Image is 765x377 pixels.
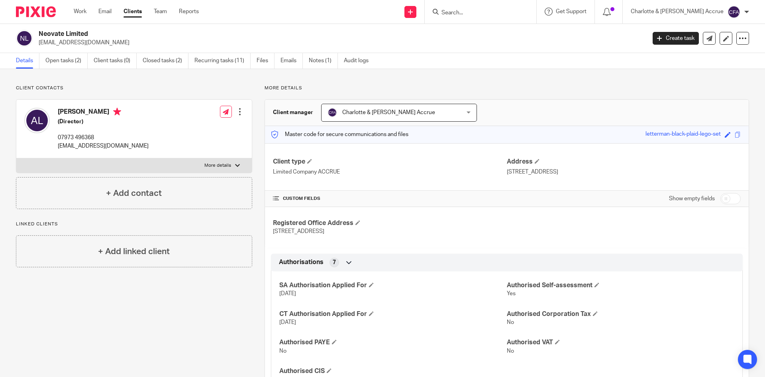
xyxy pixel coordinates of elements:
h4: [PERSON_NAME] [58,108,149,118]
img: svg%3E [16,30,33,47]
h4: Authorised PAYE [279,338,507,347]
span: [DATE] [279,291,296,296]
a: Create task [653,32,699,45]
a: Audit logs [344,53,375,69]
p: Limited Company ACCRUE [273,168,507,176]
h4: Authorised Self-assessment [507,281,734,290]
img: svg%3E [728,6,740,18]
h5: (Director) [58,118,149,126]
a: Reports [179,8,199,16]
a: Notes (1) [309,53,338,69]
a: Emails [280,53,303,69]
h3: Client manager [273,109,313,116]
div: letterman-black-plaid-lego-set [645,130,721,139]
h4: CUSTOM FIELDS [273,195,507,202]
h4: Authorised CIS [279,367,507,375]
span: No [507,348,514,354]
h4: + Add contact [106,187,162,199]
p: More details [204,162,231,169]
input: Search [441,10,512,17]
p: Master code for secure communications and files [271,130,408,138]
i: Primary [113,108,121,116]
a: Team [154,8,167,16]
h4: Authorised VAT [507,338,734,347]
a: Recurring tasks (11) [194,53,251,69]
span: Authorisations [279,258,324,266]
img: svg%3E [24,108,50,133]
span: [STREET_ADDRESS] [273,229,324,234]
p: [STREET_ADDRESS] [507,168,741,176]
label: Show empty fields [669,195,715,203]
span: Get Support [556,9,586,14]
h4: Client type [273,158,507,166]
a: Open tasks (2) [45,53,88,69]
h4: Registered Office Address [273,219,507,227]
img: Pixie [16,6,56,17]
h4: CT Authorisation Applied For [279,310,507,318]
a: Work [74,8,86,16]
span: Yes [507,291,516,296]
a: Clients [124,8,142,16]
h4: Address [507,158,741,166]
span: Charlotte & [PERSON_NAME] Accrue [342,110,435,115]
span: No [507,320,514,325]
span: [DATE] [279,320,296,325]
p: Client contacts [16,85,252,91]
a: Closed tasks (2) [143,53,188,69]
h2: Neovate Limited [39,30,520,38]
span: No [279,348,286,354]
a: Details [16,53,39,69]
h4: + Add linked client [98,245,170,258]
span: 7 [333,259,336,266]
p: Charlotte & [PERSON_NAME] Accrue [631,8,724,16]
a: Files [257,53,275,69]
a: Email [98,8,112,16]
p: More details [265,85,749,91]
p: [EMAIL_ADDRESS][DOMAIN_NAME] [39,39,641,47]
h4: SA Authorisation Applied For [279,281,507,290]
a: Client tasks (0) [94,53,137,69]
img: svg%3E [328,108,337,117]
p: Linked clients [16,221,252,227]
p: 07973 496368 [58,134,149,142]
h4: Authorised Corporation Tax [507,310,734,318]
p: [EMAIL_ADDRESS][DOMAIN_NAME] [58,142,149,150]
